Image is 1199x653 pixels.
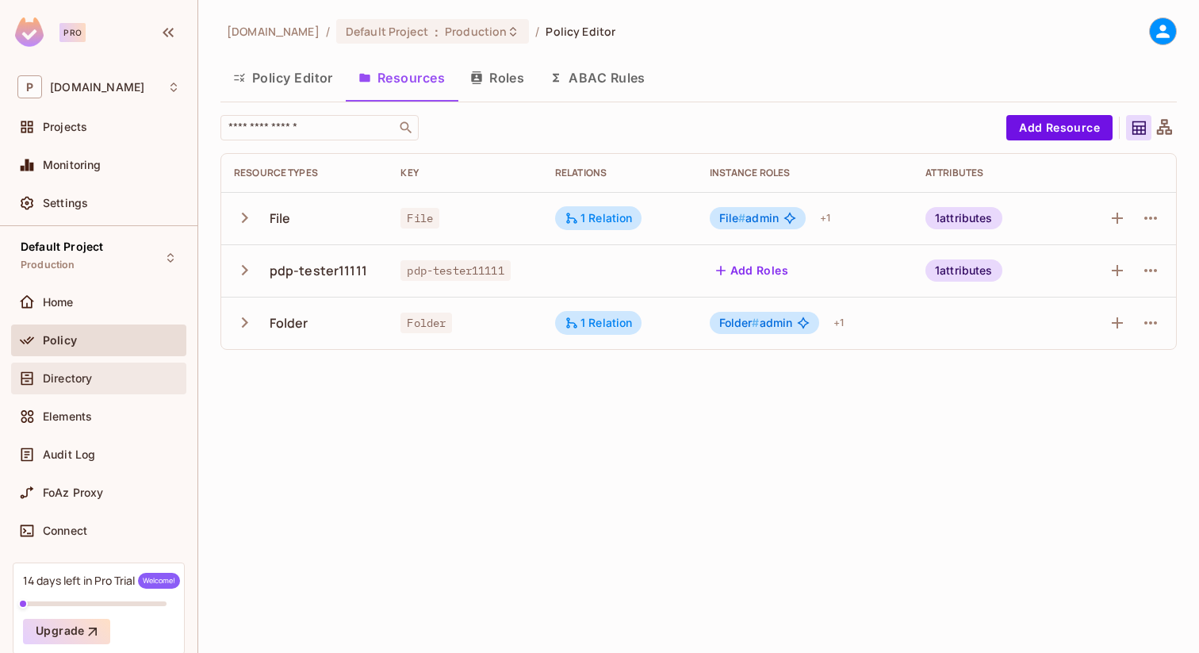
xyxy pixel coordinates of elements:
[326,24,330,39] li: /
[719,212,780,225] span: admin
[21,240,103,253] span: Default Project
[43,524,87,537] span: Connect
[719,211,746,225] span: File
[458,58,537,98] button: Roles
[43,486,104,499] span: FoAz Proxy
[925,207,1002,229] div: 1 attributes
[43,121,87,133] span: Projects
[925,167,1055,179] div: Attributes
[710,167,900,179] div: Instance roles
[752,316,759,329] span: #
[17,75,42,98] span: P
[220,58,346,98] button: Policy Editor
[565,316,633,330] div: 1 Relation
[827,310,850,336] div: + 1
[555,167,684,179] div: Relations
[565,211,633,225] div: 1 Relation
[138,573,180,589] span: Welcome!
[445,24,507,39] span: Production
[400,313,452,333] span: Folder
[346,58,458,98] button: Resources
[535,24,539,39] li: /
[434,25,439,38] span: :
[1006,115,1113,140] button: Add Resource
[400,260,510,281] span: pdp-tester11111
[719,317,793,329] span: admin
[270,314,308,332] div: Folder
[270,262,367,279] div: pdp-tester11111
[738,211,745,225] span: #
[50,81,144,94] span: Workspace: permit.io
[719,316,760,329] span: Folder
[400,167,530,179] div: Key
[537,58,658,98] button: ABAC Rules
[23,619,110,644] button: Upgrade
[400,208,439,229] span: File
[814,206,837,231] div: + 1
[43,197,88,209] span: Settings
[346,24,428,39] span: Default Project
[59,23,86,42] div: Pro
[23,573,180,589] div: 14 days left in Pro Trial
[43,296,74,309] span: Home
[227,24,320,39] span: the active workspace
[43,410,92,423] span: Elements
[43,372,92,385] span: Directory
[925,259,1002,282] div: 1 attributes
[43,334,77,347] span: Policy
[710,258,795,283] button: Add Roles
[270,209,291,227] div: File
[21,259,75,271] span: Production
[43,159,102,171] span: Monitoring
[15,17,44,47] img: SReyMgAAAABJRU5ErkJggg==
[43,448,95,461] span: Audit Log
[546,24,615,39] span: Policy Editor
[234,167,375,179] div: Resource Types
